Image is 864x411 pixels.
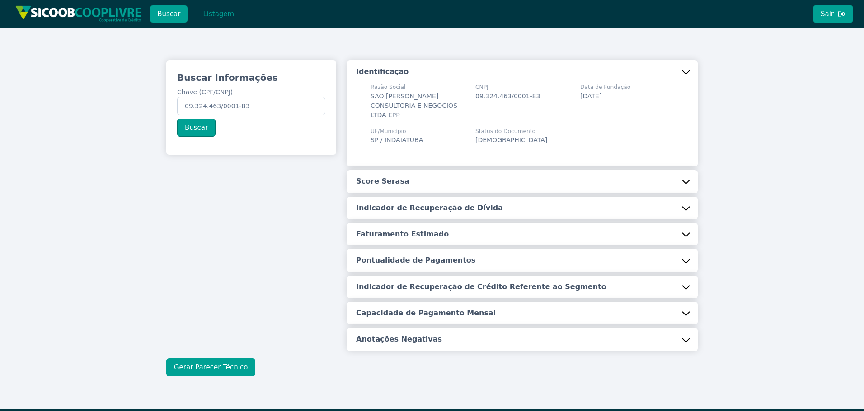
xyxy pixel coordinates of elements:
h5: Anotações Negativas [356,334,442,344]
button: Indicador de Recuperação de Crédito Referente ao Segmento [347,276,698,298]
button: Capacidade de Pagamento Mensal [347,302,698,324]
button: Buscar [177,119,216,137]
h5: Identificação [356,67,409,77]
button: Anotações Negativas [347,328,698,351]
h5: Indicador de Recuperação de Crédito Referente ao Segmento [356,282,606,292]
button: Sair [813,5,853,23]
span: Status do Documento [475,127,547,135]
span: CNPJ [475,83,540,91]
span: SAO [PERSON_NAME] CONSULTORIA E NEGOCIOS LTDA EPP [371,92,457,119]
button: Buscar [150,5,188,23]
button: Faturamento Estimado [347,223,698,245]
h5: Score Serasa [356,176,409,186]
input: Chave (CPF/CNPJ) [177,97,325,115]
h5: Indicador de Recuperação de Dívida [356,203,503,213]
span: 09.324.463/0001-83 [475,92,540,100]
span: Razão Social [371,83,465,91]
span: UF/Município [371,127,423,135]
span: Data de Fundação [580,83,630,91]
span: Chave (CPF/CNPJ) [177,88,233,96]
h5: Capacidade de Pagamento Mensal [356,308,496,318]
button: Listagem [195,5,242,23]
button: Indicador de Recuperação de Dívida [347,197,698,219]
button: Score Serasa [347,170,698,193]
button: Gerar Parecer Técnico [166,358,255,376]
h5: Pontualidade de Pagamentos [356,255,475,265]
span: SP / INDAIATUBA [371,136,423,143]
h5: Faturamento Estimado [356,229,449,239]
button: Pontualidade de Pagamentos [347,249,698,272]
button: Identificação [347,60,698,83]
span: [DATE] [580,92,601,100]
span: [DEMOGRAPHIC_DATA] [475,136,547,143]
img: img/sicoob_cooplivre.png [15,5,142,22]
h3: Buscar Informações [177,71,325,84]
